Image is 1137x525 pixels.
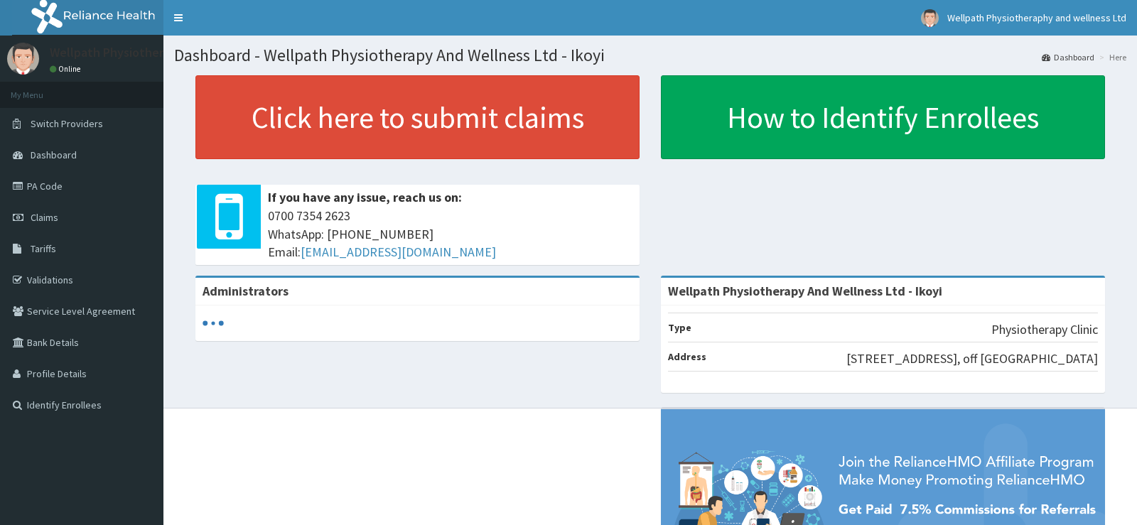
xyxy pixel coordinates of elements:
a: [EMAIL_ADDRESS][DOMAIN_NAME] [301,244,496,260]
span: Switch Providers [31,117,103,130]
img: User Image [921,9,939,27]
strong: Wellpath Physiotherapy And Wellness Ltd - Ikoyi [668,283,942,299]
b: Administrators [203,283,289,299]
a: Online [50,64,84,74]
b: Address [668,350,706,363]
b: Type [668,321,691,334]
b: If you have any issue, reach us on: [268,189,462,205]
span: Wellpath Physiotheraphy and wellness Ltd [947,11,1126,24]
a: Click here to submit claims [195,75,640,159]
a: Dashboard [1042,51,1094,63]
span: Dashboard [31,148,77,161]
p: Wellpath Physiotheraphy and wellness Ltd [50,46,288,59]
p: [STREET_ADDRESS], off [GEOGRAPHIC_DATA] [846,350,1098,368]
span: 0700 7354 2623 WhatsApp: [PHONE_NUMBER] Email: [268,207,632,261]
svg: audio-loading [203,313,224,334]
li: Here [1096,51,1126,63]
span: Claims [31,211,58,224]
a: How to Identify Enrollees [661,75,1105,159]
img: User Image [7,43,39,75]
h1: Dashboard - Wellpath Physiotherapy And Wellness Ltd - Ikoyi [174,46,1126,65]
p: Physiotherapy Clinic [991,320,1098,339]
span: Tariffs [31,242,56,255]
